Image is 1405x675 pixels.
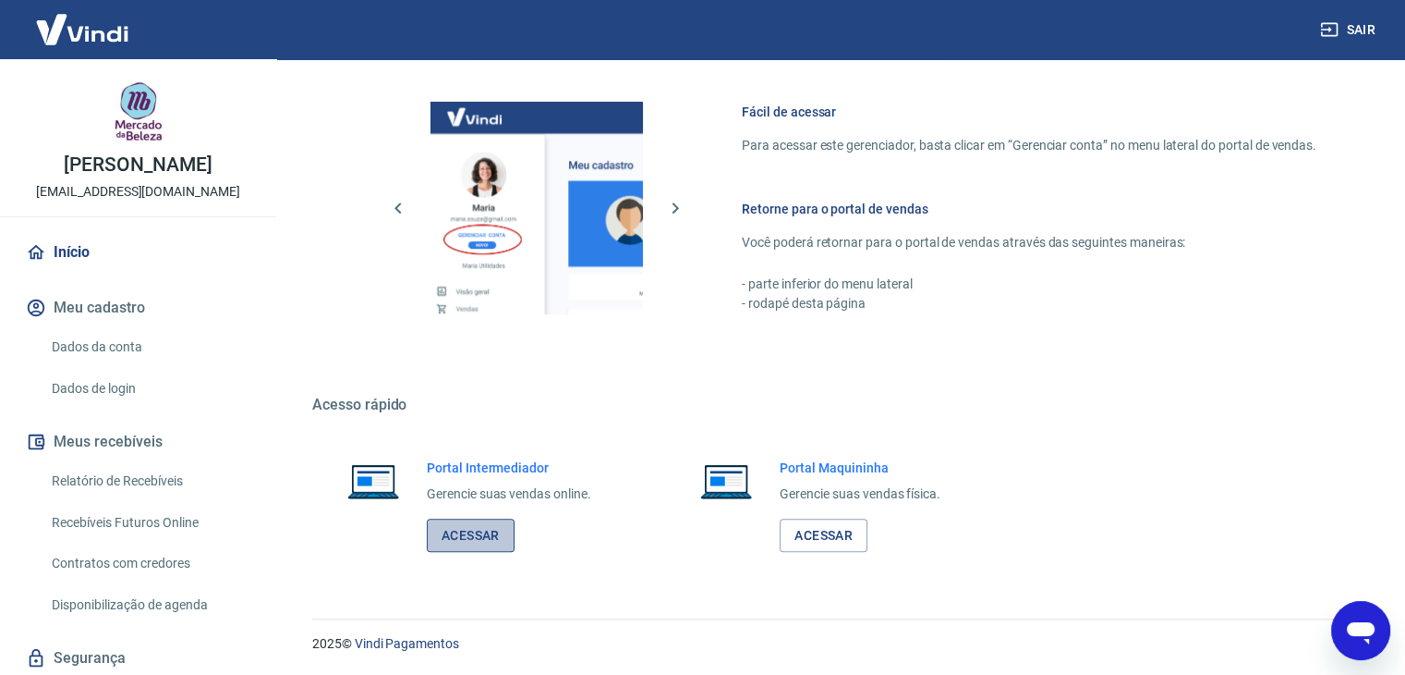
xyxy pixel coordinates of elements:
img: Vindi [22,1,142,57]
p: [PERSON_NAME] [64,155,212,175]
h6: Portal Maquininha [780,459,940,477]
a: Início [22,232,254,273]
p: - parte inferior do menu lateral [742,275,1316,294]
h5: Acesso rápido [312,396,1361,414]
a: Contratos com credores [44,545,254,583]
a: Acessar [427,519,515,553]
p: Você poderá retornar para o portal de vendas através das seguintes maneiras: [742,233,1316,252]
a: Relatório de Recebíveis [44,462,254,500]
p: - rodapé desta página [742,294,1316,313]
img: Imagem de um notebook aberto [334,459,412,503]
p: Para acessar este gerenciador, basta clicar em “Gerenciar conta” no menu lateral do portal de ven... [742,136,1316,155]
a: Disponibilização de agenda [44,586,254,624]
p: Gerencie suas vendas online. [427,485,591,504]
p: Gerencie suas vendas física. [780,485,940,504]
button: Sair [1316,13,1383,47]
p: 2025 © [312,634,1361,654]
a: Dados da conta [44,328,254,366]
h6: Portal Intermediador [427,459,591,477]
img: Imagem de um notebook aberto [687,459,765,503]
img: b508c961-57f1-4894-971c-d5dc33f8c4ab.jpeg [102,74,176,148]
a: Vindi Pagamentos [355,636,459,651]
h6: Fácil de acessar [742,103,1316,121]
h6: Retorne para o portal de vendas [742,200,1316,218]
a: Dados de login [44,370,254,408]
p: [EMAIL_ADDRESS][DOMAIN_NAME] [36,182,240,202]
img: Imagem da dashboard mostrando o botão de gerenciar conta na sidebar no lado esquerdo [430,102,643,314]
button: Meus recebíveis [22,422,254,462]
button: Meu cadastro [22,288,254,328]
iframe: Botão para abrir a janela de mensagens [1331,601,1390,660]
a: Acessar [780,519,867,553]
a: Recebíveis Futuros Online [44,504,254,542]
